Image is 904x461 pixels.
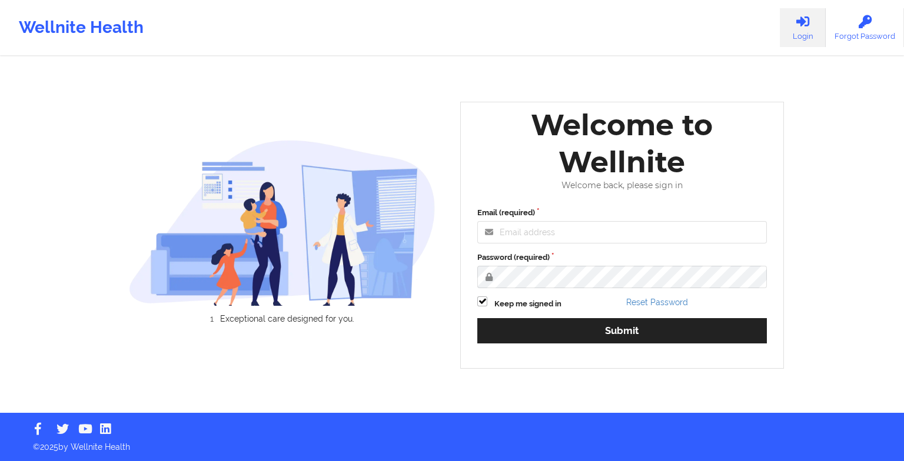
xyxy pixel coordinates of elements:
div: Welcome back, please sign in [469,181,775,191]
label: Keep me signed in [494,298,561,310]
label: Password (required) [477,252,767,263]
a: Reset Password [626,298,688,307]
a: Login [780,8,826,47]
label: Email (required) [477,207,767,219]
li: Exceptional care designed for you. [139,314,436,323]
div: Welcome to Wellnite [469,106,775,181]
input: Email address [477,221,767,243]
button: Submit [477,318,767,343]
a: Forgot Password [826,8,904,47]
p: © 2025 by Wellnite Health [25,433,879,453]
img: wellnite-auth-hero_200.c722682e.png [129,139,436,306]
